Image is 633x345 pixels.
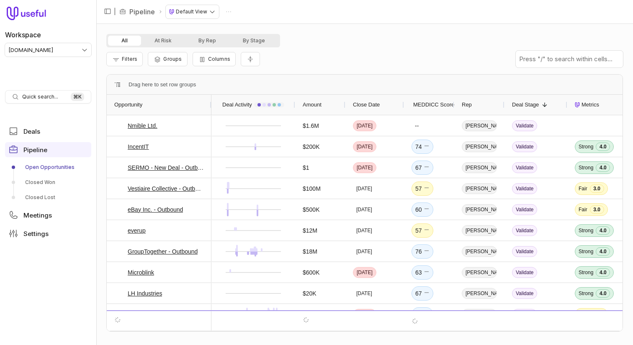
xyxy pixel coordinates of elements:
button: Collapse sidebar [101,5,114,18]
button: All [108,36,141,46]
div: 74 [415,142,430,152]
span: Pipeline [23,147,47,153]
button: Actions [222,5,235,18]
span: [PERSON_NAME] [462,204,497,215]
div: 67 [415,163,430,173]
span: 3.0 [590,310,604,319]
div: 57 [415,184,430,194]
span: $12M [303,226,317,236]
span: No change [424,330,430,340]
button: Filter Pipeline [106,52,143,66]
span: [PERSON_NAME] [462,225,497,236]
span: [PERSON_NAME] [462,309,497,320]
span: $20K [303,288,316,298]
span: No change [424,246,430,257]
span: Groups [163,56,182,62]
div: 57 [415,226,430,236]
span: No change [424,226,430,236]
span: Strong [579,290,593,297]
a: SERMO - New Deal - Outbound [128,163,204,173]
span: No change [424,288,430,298]
time: [DATE] [356,206,372,213]
span: 4.0 [596,247,610,256]
span: Validate [512,120,537,131]
a: Pipeline [5,142,91,157]
a: Incentco - Outbound - Target Account [128,330,204,340]
span: $110K [303,309,319,319]
span: $500K [303,205,319,215]
time: [DATE] [356,290,372,297]
a: Open Opportunities [5,161,91,174]
span: 3.0 [590,184,604,193]
span: Quick search... [22,93,58,100]
span: Validate [512,183,537,194]
a: Meetings [5,208,91,223]
a: Deals [5,124,91,139]
a: Settings [5,226,91,241]
span: Validate [512,141,537,152]
span: Validate [512,225,537,236]
div: -- [415,121,419,131]
time: [DATE] [357,122,373,129]
div: MEDDICC Score [412,95,447,115]
span: [PERSON_NAME] [462,141,497,152]
button: By Rep [185,36,229,46]
span: Strong [579,143,593,150]
span: Amount [303,100,322,110]
span: Metrics [582,100,599,110]
a: Closed Won [5,176,91,189]
span: Columns [208,56,230,62]
span: Strong [579,227,593,234]
span: Validate [512,204,537,215]
span: No change [424,184,430,194]
span: 4.0 [596,331,610,340]
span: $200K [303,142,319,152]
a: Microblink [128,267,154,278]
div: 67 [415,288,430,298]
a: SRI International [128,309,171,319]
kbd: ⌘ K [71,93,84,101]
a: IncentIT [128,142,149,152]
button: Collapse all rows [241,52,260,67]
time: [DATE] [357,143,373,150]
button: Group Pipeline [148,52,187,66]
span: No change [424,205,430,215]
span: 3.0 [590,205,604,214]
span: Deal Activity [222,100,252,110]
span: [PERSON_NAME] [462,330,497,341]
button: Columns [193,52,236,66]
time: [DATE] [356,185,372,192]
span: 4.0 [596,163,610,172]
span: Close Date [353,100,380,110]
span: 4.0 [596,268,610,277]
span: [PERSON_NAME] [462,183,497,194]
a: Pipeline [129,7,155,17]
button: By Stage [229,36,278,46]
div: 63 [415,267,430,278]
span: Validate [512,162,537,173]
span: MEDDICC Score [413,100,454,110]
span: Settings [23,231,49,237]
span: Rep [462,100,472,110]
span: Deals [23,128,40,135]
a: LH Industries [128,288,162,298]
span: Fair [579,311,587,318]
span: Deal Stage [512,100,539,110]
span: Validate [512,246,537,257]
div: Pipeline submenu [5,161,91,204]
div: 76 [415,246,430,257]
span: [PERSON_NAME] [462,246,497,257]
a: everup [128,226,146,236]
span: $1.6M [303,121,319,131]
a: eBay Inc. - Outbound [128,205,183,215]
span: No change [424,267,430,278]
span: 4.0 [596,226,610,235]
span: $18M [303,246,317,257]
a: Nmible Ltd. [128,121,157,131]
span: 4.0 [596,143,610,151]
time: [DATE] [357,269,373,276]
span: No change [424,309,430,319]
span: Meetings [23,212,52,218]
span: Validate [512,288,537,299]
input: Press "/" to search within cells... [516,51,623,67]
